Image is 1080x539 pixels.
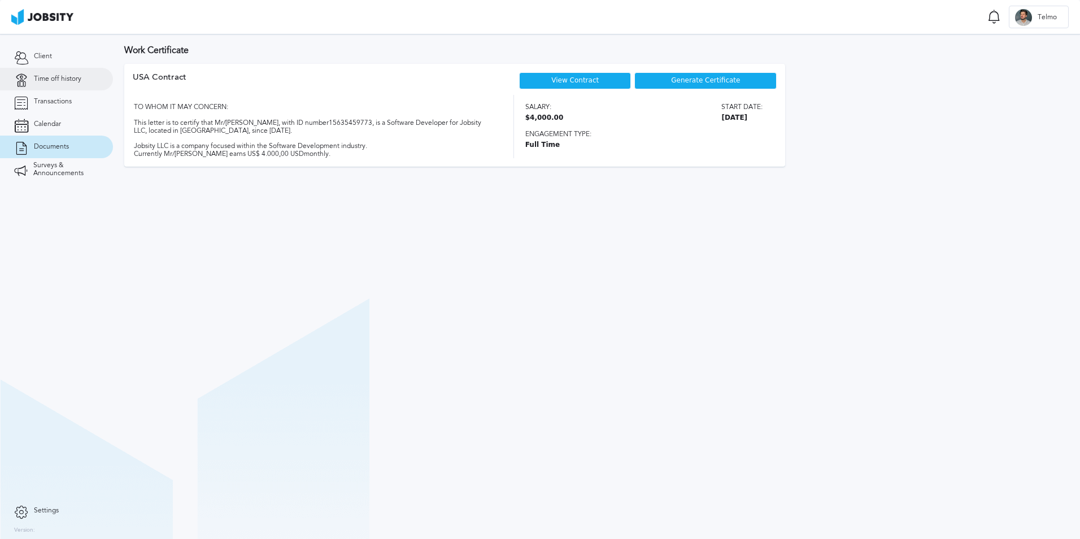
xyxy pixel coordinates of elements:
span: Salary: [525,103,564,111]
span: Settings [34,507,59,515]
span: Calendar [34,120,61,128]
div: TO WHOM IT MAY CONCERN: This letter is to certify that Mr/[PERSON_NAME], with ID number 156354597... [133,95,494,158]
button: TTelmo [1009,6,1069,28]
span: Time off history [34,75,81,83]
span: Generate Certificate [671,77,740,85]
span: Transactions [34,98,72,106]
span: Start date: [721,103,763,111]
label: Version: [14,527,35,534]
span: Telmo [1032,14,1062,21]
span: [DATE] [721,114,763,122]
span: Documents [34,143,69,151]
span: $4,000.00 [525,114,564,122]
span: Engagement type: [525,131,763,138]
span: Surveys & Announcements [33,162,99,177]
a: View Contract [551,76,599,84]
div: T [1015,9,1032,26]
h3: Work Certificate [124,45,1069,55]
div: USA Contract [133,72,186,95]
span: Client [34,53,52,60]
img: ab4bad089aa723f57921c736e9817d99.png [11,9,73,25]
span: Full Time [525,141,763,149]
